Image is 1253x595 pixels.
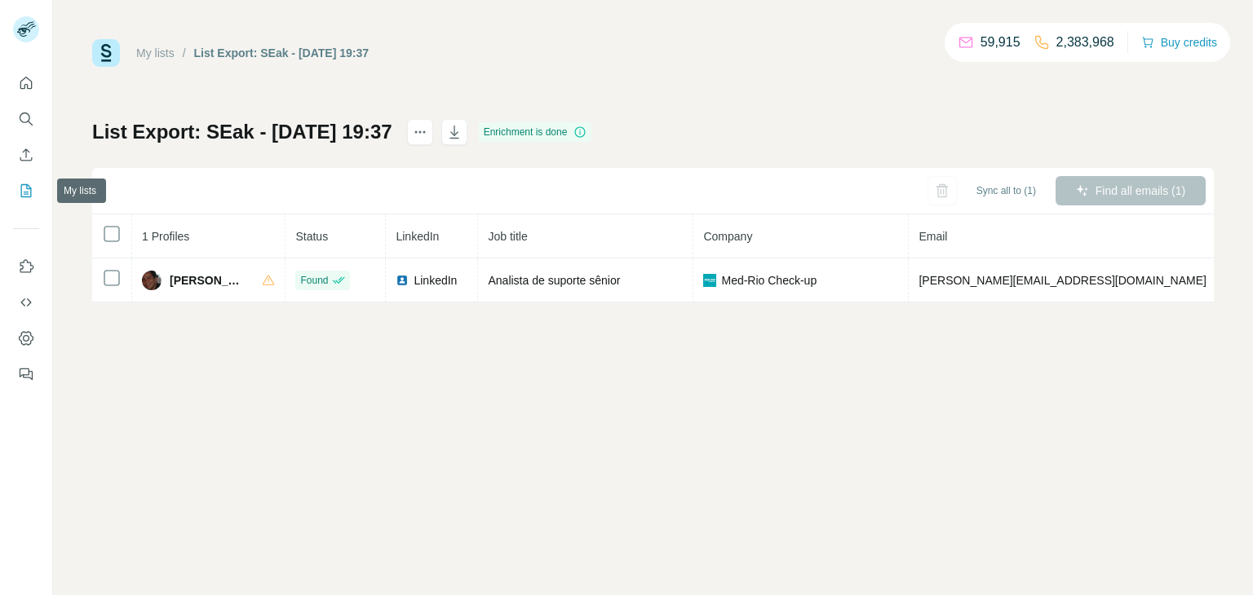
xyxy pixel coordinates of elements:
p: 59,915 [981,33,1021,52]
img: company-logo [703,274,716,287]
span: Job title [488,230,527,243]
button: Quick start [13,68,39,98]
span: Analista de suporte sênior [488,274,620,287]
span: [PERSON_NAME][EMAIL_ADDRESS][DOMAIN_NAME] [919,274,1206,287]
span: Email [919,230,947,243]
button: Dashboard [13,324,39,353]
li: / [183,45,186,61]
p: 2,383,968 [1056,33,1114,52]
button: Feedback [13,359,39,389]
button: Use Surfe API [13,288,39,317]
a: My lists [136,46,175,59]
img: Avatar [142,271,162,290]
span: Company [703,230,752,243]
button: Sync all to (1) [965,178,1047,203]
button: Enrich CSV [13,140,39,170]
span: Found [300,273,328,288]
span: Status [295,230,328,243]
div: Enrichment is done [479,122,592,142]
div: List Export: SEak - [DATE] 19:37 [194,45,369,61]
img: Surfe Logo [92,39,120,67]
h1: List Export: SEak - [DATE] 19:37 [92,119,392,145]
button: actions [407,119,433,145]
button: My lists [13,176,39,205]
span: LinkedIn [414,272,457,289]
img: LinkedIn logo [396,274,409,287]
button: Use Surfe on LinkedIn [13,252,39,281]
button: Buy credits [1141,31,1217,54]
button: Search [13,104,39,134]
span: [PERSON_NAME] [170,272,246,289]
span: Med-Rio Check-up [721,272,817,289]
span: Sync all to (1) [976,183,1036,198]
span: LinkedIn [396,230,439,243]
span: 1 Profiles [142,230,189,243]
